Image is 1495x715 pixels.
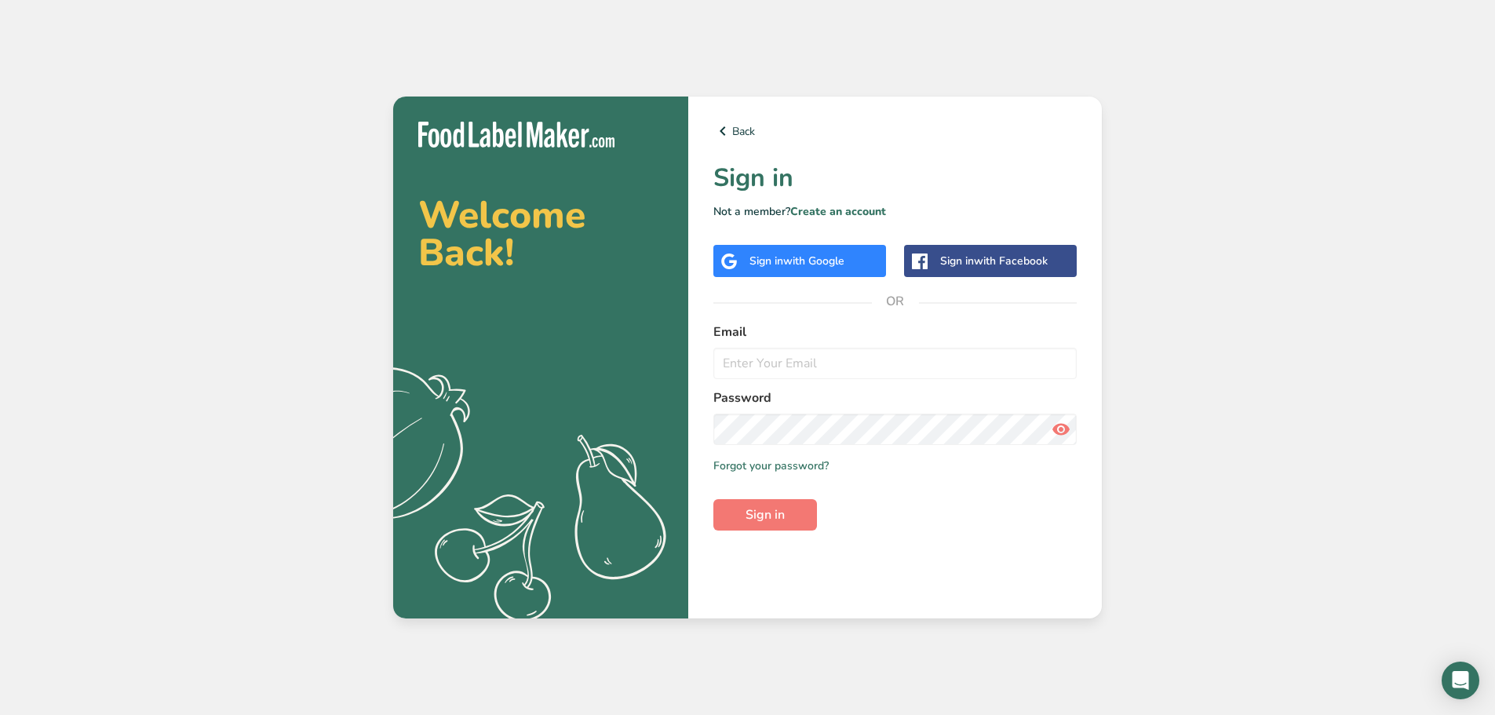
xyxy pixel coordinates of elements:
[783,254,844,268] span: with Google
[749,253,844,269] div: Sign in
[418,122,614,148] img: Food Label Maker
[713,499,817,531] button: Sign in
[713,348,1077,379] input: Enter Your Email
[790,204,886,219] a: Create an account
[940,253,1048,269] div: Sign in
[418,196,663,272] h2: Welcome Back!
[713,159,1077,197] h1: Sign in
[713,323,1077,341] label: Email
[746,505,785,524] span: Sign in
[713,458,829,474] a: Forgot your password?
[872,278,919,325] span: OR
[713,389,1077,407] label: Password
[713,203,1077,220] p: Not a member?
[1442,662,1479,699] div: Open Intercom Messenger
[713,122,1077,140] a: Back
[974,254,1048,268] span: with Facebook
